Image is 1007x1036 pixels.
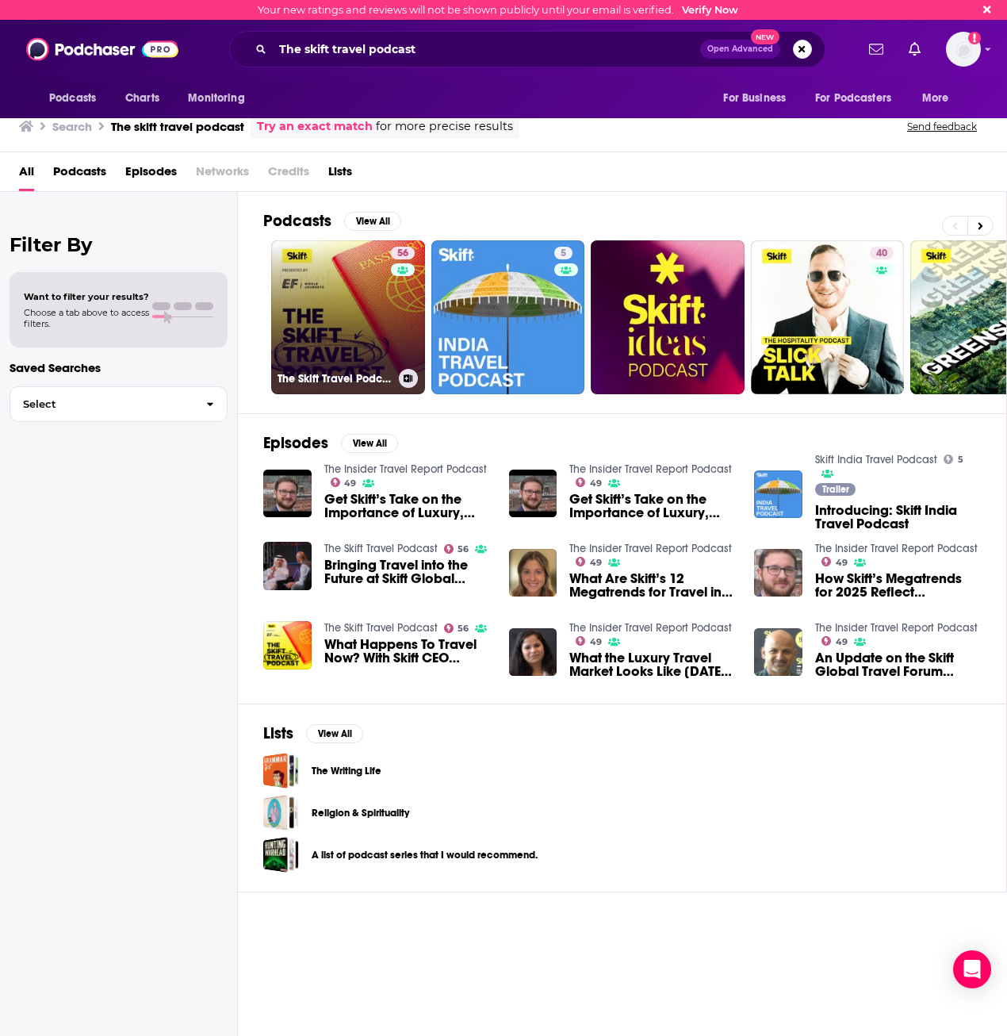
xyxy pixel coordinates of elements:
[590,559,602,566] span: 49
[324,638,490,665] span: What Happens To Travel Now? With Skift CEO [PERSON_NAME]
[754,470,802,519] img: Introducing: Skift India Travel Podcast
[876,246,887,262] span: 40
[836,559,848,566] span: 49
[257,117,373,136] a: Try an exact match
[196,159,249,191] span: Networks
[821,557,848,566] a: 49
[946,32,981,67] img: User Profile
[263,433,398,453] a: EpisodesView All
[569,462,732,476] a: The Insider Travel Report Podcast
[263,621,312,670] img: What Happens To Travel Now? With Skift CEO Rafat Ali
[324,542,438,555] a: The Skift Travel Podcast
[870,247,894,259] a: 40
[815,621,978,635] a: The Insider Travel Report Podcast
[258,4,738,16] div: Your new ratings and reviews will not be shown publicly until your email is verified.
[815,572,981,599] span: How Skift’s Megatrends for 2025 Reflect Changing Preferences in Travel
[754,628,802,677] img: An Update on the Skift Global Travel Forum Celebrating 10 Years
[576,557,602,566] a: 49
[554,247,572,259] a: 5
[125,159,177,191] a: Episodes
[444,624,469,633] a: 56
[328,159,352,191] span: Lists
[263,470,312,518] img: Get Skift’s Take on the Importance of Luxury, Family and Solo Travel
[911,83,969,113] button: open menu
[509,549,557,597] img: What Are Skift’s 12 Megatrends for Travel in 2024
[324,493,490,520] span: Get Skift’s Take on the Importance of Luxury, Family and Solo Travel
[263,542,312,590] img: Bringing Travel into the Future at Skift Global Forum East
[444,544,469,554] a: 56
[863,36,890,63] a: Show notifications dropdown
[836,639,848,646] span: 49
[902,120,982,133] button: Send feedback
[10,399,193,409] span: Select
[324,462,487,476] a: The Insider Travel Report Podcast
[229,31,825,67] div: Search podcasts, credits, & more...
[569,572,735,599] a: What Are Skift’s 12 Megatrends for Travel in 2024
[815,453,937,466] a: Skift India Travel Podcast
[263,211,401,231] a: PodcastsView All
[344,480,356,487] span: 49
[10,360,228,375] p: Saved Searches
[115,83,169,113] a: Charts
[312,846,538,864] a: A list of podcast series that I would recommend.
[263,837,299,873] span: A list of podcast series that I would recommend.
[306,724,363,743] button: View All
[263,795,299,831] a: Religion & Spirituality
[177,83,265,113] button: open menu
[821,636,848,646] a: 49
[509,470,557,518] img: Get Skift’s Take on the Importance of Luxury, Family and Solo Travel
[263,211,331,231] h2: Podcasts
[822,485,849,494] span: Trailer
[268,159,309,191] span: Credits
[569,572,735,599] span: What Are Skift’s 12 Megatrends for Travel in [DATE]
[968,32,981,44] svg: Email not verified
[24,291,149,302] span: Want to filter your results?
[509,628,557,677] a: What the Luxury Travel Market Looks Like Today According to Skift
[815,651,981,678] a: An Update on the Skift Global Travel Forum Celebrating 10 Years
[188,87,244,109] span: Monitoring
[10,386,228,422] button: Select
[111,119,244,134] h3: The skift travel podcast
[19,159,34,191] span: All
[902,36,927,63] a: Show notifications dropdown
[53,159,106,191] a: Podcasts
[712,83,806,113] button: open menu
[344,212,401,231] button: View All
[569,493,735,520] a: Get Skift’s Take on the Importance of Luxury, Family and Solo Travel
[312,762,381,780] a: The Writing Life
[273,36,700,62] input: Search podcasts, credits, & more...
[24,307,149,329] span: Choose a tab above to access filters.
[815,504,981,531] a: Introducing: Skift India Travel Podcast
[700,40,780,59] button: Open AdvancedNew
[38,83,117,113] button: open menu
[944,455,963,464] a: 5
[569,621,732,635] a: The Insider Travel Report Podcast
[263,433,328,453] h2: Episodes
[10,233,228,256] h2: Filter By
[751,29,779,44] span: New
[49,87,96,109] span: Podcasts
[946,32,981,67] span: Logged in as atenbroek
[52,119,92,134] h3: Search
[341,434,398,453] button: View All
[263,753,299,789] span: The Writing Life
[754,549,802,597] img: How Skift’s Megatrends for 2025 Reflect Changing Preferences in Travel
[278,372,392,386] h3: The Skift Travel Podcast
[815,542,978,555] a: The Insider Travel Report Podcast
[576,636,602,646] a: 49
[324,621,438,635] a: The Skift Travel Podcast
[263,723,363,743] a: ListsView All
[953,950,991,988] div: Open Intercom Messenger
[431,240,585,394] a: 5
[682,4,738,16] a: Verify Now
